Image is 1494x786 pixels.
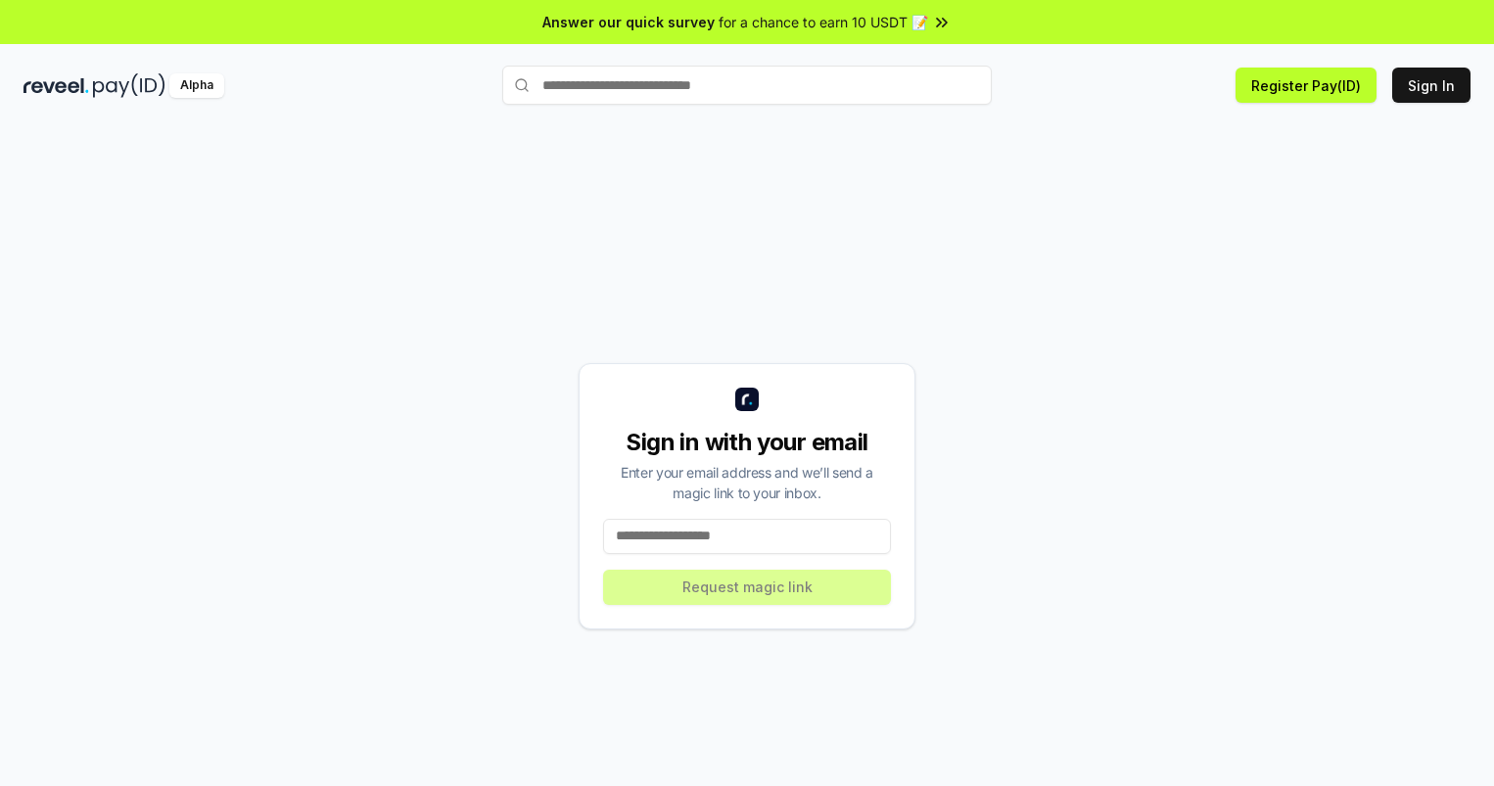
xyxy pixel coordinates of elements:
div: Sign in with your email [603,427,891,458]
div: Alpha [169,73,224,98]
span: for a chance to earn 10 USDT 📝 [719,12,928,32]
img: pay_id [93,73,165,98]
img: reveel_dark [23,73,89,98]
div: Enter your email address and we’ll send a magic link to your inbox. [603,462,891,503]
span: Answer our quick survey [542,12,715,32]
button: Sign In [1392,68,1471,103]
img: logo_small [735,388,759,411]
button: Register Pay(ID) [1236,68,1377,103]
